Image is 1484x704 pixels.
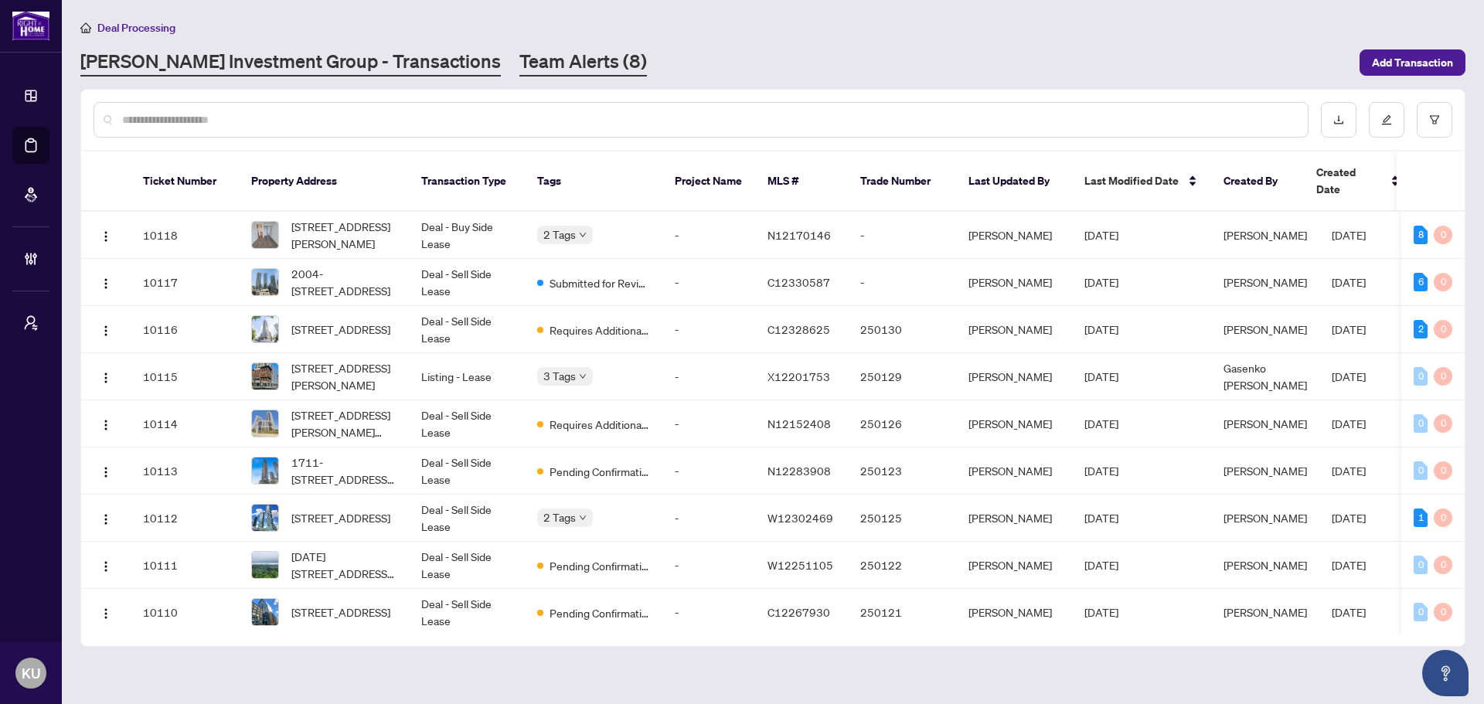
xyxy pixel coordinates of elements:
[291,218,397,252] span: [STREET_ADDRESS][PERSON_NAME]
[12,12,49,40] img: logo
[100,372,112,384] img: Logo
[131,542,239,589] td: 10111
[1414,320,1428,338] div: 2
[662,353,755,400] td: -
[579,372,587,380] span: down
[519,49,647,77] a: Team Alerts (8)
[1084,322,1118,336] span: [DATE]
[97,21,175,35] span: Deal Processing
[662,542,755,589] td: -
[100,277,112,290] img: Logo
[848,495,956,542] td: 250125
[291,406,397,440] span: [STREET_ADDRESS][PERSON_NAME][PERSON_NAME]
[409,495,525,542] td: Deal - Sell Side Lease
[1084,172,1179,189] span: Last Modified Date
[1072,151,1211,212] th: Last Modified Date
[1084,511,1118,525] span: [DATE]
[131,589,239,636] td: 10110
[100,607,112,620] img: Logo
[1321,102,1356,138] button: download
[1417,102,1452,138] button: filter
[1084,275,1118,289] span: [DATE]
[662,400,755,447] td: -
[1224,511,1307,525] span: [PERSON_NAME]
[662,151,755,212] th: Project Name
[848,259,956,306] td: -
[662,306,755,353] td: -
[252,410,278,437] img: thumbnail-img
[956,212,1072,259] td: [PERSON_NAME]
[1332,369,1366,383] span: [DATE]
[579,231,587,239] span: down
[1434,273,1452,291] div: 0
[1414,508,1428,527] div: 1
[252,552,278,578] img: thumbnail-img
[1434,461,1452,480] div: 0
[409,400,525,447] td: Deal - Sell Side Lease
[409,353,525,400] td: Listing - Lease
[1434,367,1452,386] div: 0
[768,558,833,572] span: W12251105
[291,509,390,526] span: [STREET_ADDRESS]
[1429,114,1440,125] span: filter
[662,495,755,542] td: -
[409,306,525,353] td: Deal - Sell Side Lease
[1414,461,1428,480] div: 0
[768,369,830,383] span: X12201753
[23,315,39,331] span: user-switch
[768,464,831,478] span: N12283908
[956,447,1072,495] td: [PERSON_NAME]
[252,363,278,389] img: thumbnail-img
[100,560,112,573] img: Logo
[409,259,525,306] td: Deal - Sell Side Lease
[768,275,830,289] span: C12330587
[550,274,650,291] span: Submitted for Review
[291,548,397,582] span: [DATE][STREET_ADDRESS][PERSON_NAME]
[100,466,112,478] img: Logo
[409,542,525,589] td: Deal - Sell Side Lease
[131,447,239,495] td: 10113
[1224,605,1307,619] span: [PERSON_NAME]
[131,353,239,400] td: 10115
[409,151,525,212] th: Transaction Type
[291,454,397,488] span: 1711-[STREET_ADDRESS][PERSON_NAME][PERSON_NAME]
[848,353,956,400] td: 250129
[131,259,239,306] td: 10117
[94,553,118,577] button: Logo
[1414,556,1428,574] div: 0
[848,212,956,259] td: -
[1224,228,1307,242] span: [PERSON_NAME]
[1332,275,1366,289] span: [DATE]
[22,662,40,684] span: KU
[131,495,239,542] td: 10112
[1304,151,1412,212] th: Created Date
[1332,464,1366,478] span: [DATE]
[1224,275,1307,289] span: [PERSON_NAME]
[409,447,525,495] td: Deal - Sell Side Lease
[1434,414,1452,433] div: 0
[1434,508,1452,527] div: 0
[1372,50,1453,75] span: Add Transaction
[848,400,956,447] td: 250126
[1332,228,1366,242] span: [DATE]
[1414,367,1428,386] div: 0
[1332,558,1366,572] span: [DATE]
[100,419,112,431] img: Logo
[848,542,956,589] td: 250122
[1224,322,1307,336] span: [PERSON_NAME]
[1414,414,1428,433] div: 0
[550,463,650,480] span: Pending Confirmation of Closing
[1434,556,1452,574] div: 0
[100,513,112,525] img: Logo
[131,212,239,259] td: 10118
[94,411,118,436] button: Logo
[1414,226,1428,244] div: 8
[956,542,1072,589] td: [PERSON_NAME]
[94,317,118,342] button: Logo
[291,321,390,338] span: [STREET_ADDRESS]
[1381,114,1392,125] span: edit
[131,151,239,212] th: Ticket Number
[1084,417,1118,430] span: [DATE]
[848,589,956,636] td: 250121
[1084,464,1118,478] span: [DATE]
